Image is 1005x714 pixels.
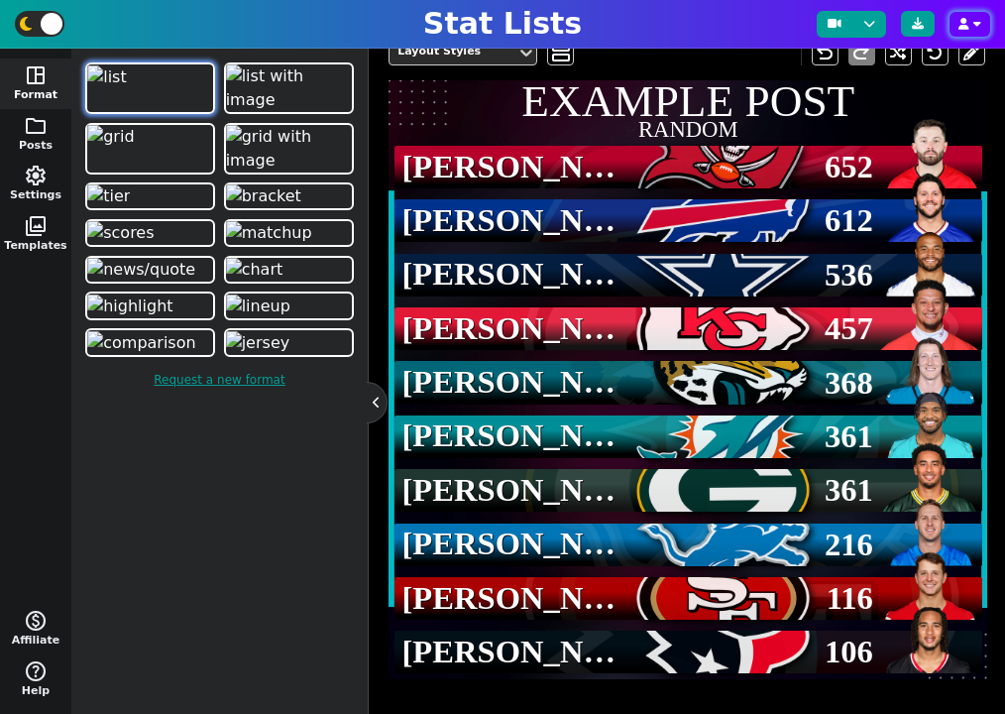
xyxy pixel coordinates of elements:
img: highlight [87,295,172,318]
span: 116 [827,574,873,623]
span: 361 [825,413,873,461]
a: Request a new format [81,361,358,399]
img: list [87,65,127,89]
span: 457 [825,304,873,353]
span: [PERSON_NAME] [401,365,629,401]
span: [PERSON_NAME] [401,311,629,347]
img: tier [87,184,130,208]
img: scores [87,221,154,245]
img: chart [226,258,283,282]
button: redo [848,39,875,65]
span: 612 [825,196,873,245]
img: bracket [226,184,301,208]
img: grid [87,125,134,149]
span: [PERSON_NAME] [401,473,629,509]
img: list with image [226,64,352,112]
span: settings [24,164,48,187]
img: jersey [226,331,290,355]
span: monetization_on [24,609,48,633]
span: [PERSON_NAME] [401,527,629,562]
img: grid with image [226,125,352,173]
img: lineup [226,295,290,318]
img: news/quote [87,258,195,282]
button: undo [812,39,838,65]
span: photo_library [24,214,48,238]
span: 368 [825,359,873,408]
span: help [24,659,48,683]
img: comparison [87,331,195,355]
span: 361 [825,466,873,515]
span: [PERSON_NAME] [401,581,629,617]
span: [PERSON_NAME] [401,635,629,670]
span: undo [813,41,837,64]
span: redo [849,41,873,64]
h2: Random [389,119,987,142]
h1: Stat Lists [423,6,582,42]
div: Layout Styles [397,44,508,60]
h1: Example Post [389,79,987,124]
span: 536 [825,251,873,299]
span: space_dashboard [24,63,48,87]
span: [PERSON_NAME] [PERSON_NAME] [401,150,629,185]
span: 652 [825,143,873,191]
span: 216 [825,521,873,569]
span: 106 [825,628,873,676]
span: [PERSON_NAME] [401,418,629,454]
span: folder [24,114,48,138]
img: matchup [226,221,312,245]
span: [PERSON_NAME] [401,203,629,239]
span: [PERSON_NAME] [401,257,629,293]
